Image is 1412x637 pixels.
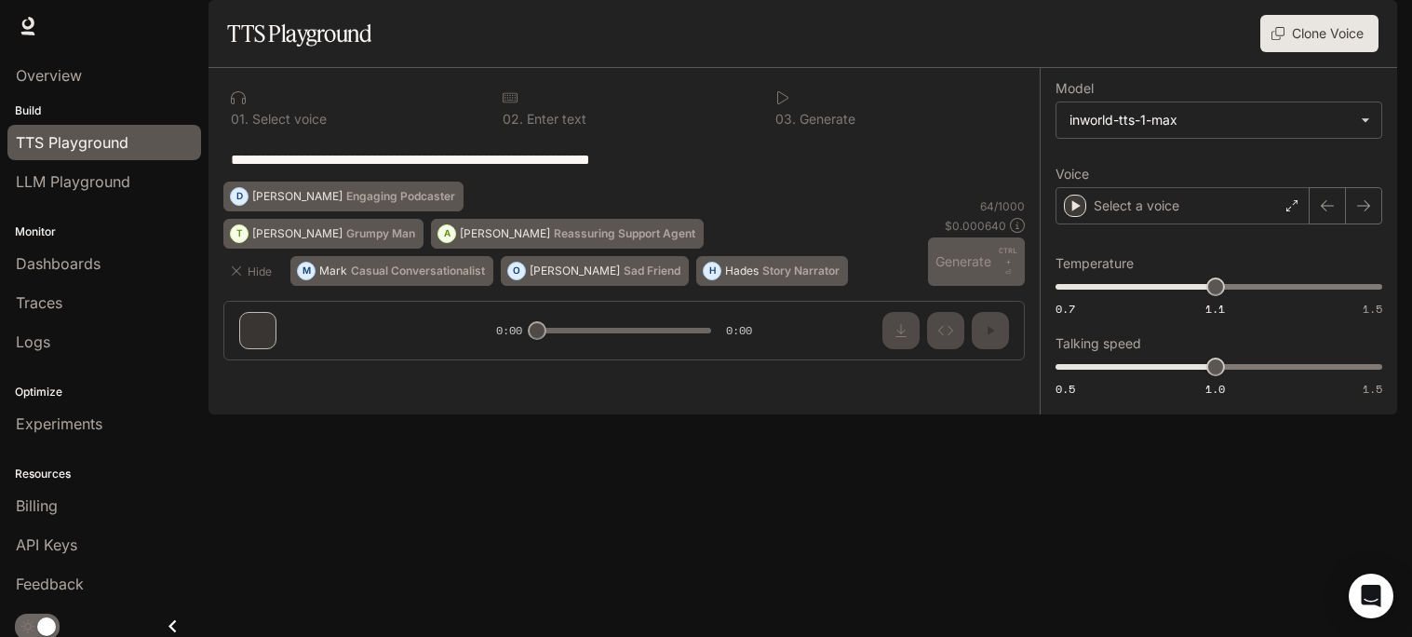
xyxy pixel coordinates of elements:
p: 0 3 . [775,113,796,126]
span: 1.5 [1363,301,1382,317]
button: O[PERSON_NAME]Sad Friend [501,256,689,286]
p: 0 2 . [503,113,523,126]
button: D[PERSON_NAME]Engaging Podcaster [223,182,464,211]
p: Temperature [1056,257,1134,270]
div: H [704,256,720,286]
p: Story Narrator [762,265,840,277]
p: Select voice [249,113,327,126]
p: Generate [796,113,855,126]
span: 0.7 [1056,301,1075,317]
button: HHadesStory Narrator [696,256,848,286]
span: 0.5 [1056,381,1075,397]
div: inworld-tts-1-max [1069,111,1351,129]
button: A[PERSON_NAME]Reassuring Support Agent [431,219,704,249]
button: T[PERSON_NAME]Grumpy Man [223,219,424,249]
div: M [298,256,315,286]
p: Sad Friend [624,265,680,277]
p: [PERSON_NAME] [252,191,343,202]
p: 64 / 1000 [980,198,1025,214]
p: Select a voice [1094,197,1179,215]
p: Engaging Podcaster [346,191,455,202]
p: Reassuring Support Agent [554,228,695,239]
div: Open Intercom Messenger [1349,574,1393,618]
p: 0 1 . [231,113,249,126]
span: 1.5 [1363,381,1382,397]
div: T [231,219,248,249]
p: Grumpy Man [346,228,415,239]
p: Mark [319,265,347,277]
p: [PERSON_NAME] [252,228,343,239]
p: [PERSON_NAME] [530,265,620,277]
p: Talking speed [1056,337,1141,350]
p: $ 0.000640 [945,218,1006,234]
span: 1.0 [1205,381,1225,397]
p: Hades [725,265,759,277]
span: 1.1 [1205,301,1225,317]
p: Casual Conversationalist [351,265,485,277]
div: D [231,182,248,211]
p: Model [1056,82,1094,95]
button: Clone Voice [1260,15,1378,52]
button: Hide [223,256,283,286]
p: Enter text [523,113,586,126]
p: [PERSON_NAME] [460,228,550,239]
button: MMarkCasual Conversationalist [290,256,493,286]
div: A [438,219,455,249]
div: O [508,256,525,286]
h1: TTS Playground [227,15,371,52]
p: Voice [1056,168,1089,181]
div: inworld-tts-1-max [1056,102,1381,138]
